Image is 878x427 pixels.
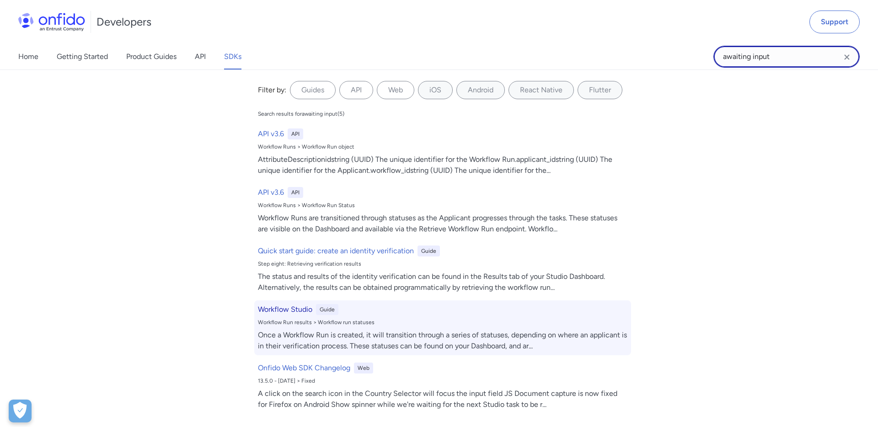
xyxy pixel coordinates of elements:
a: Home [18,44,38,69]
div: A click on the search icon in the Country Selector will focus the input field JS Document capture... [258,388,627,410]
h6: Onfido Web SDK Changelog [258,363,350,374]
img: Onfido Logo [18,13,85,31]
label: React Native [509,81,574,99]
div: Workflow Runs > Workflow Run Status [258,202,627,209]
div: Workflow Runs > Workflow Run object [258,143,627,150]
label: API [339,81,373,99]
div: API [288,187,303,198]
div: 13.5.0 - [DATE] > Fixed [258,377,627,384]
div: Guide [316,304,338,315]
a: Product Guides [126,44,177,69]
label: iOS [418,81,453,99]
input: Onfido search input field [713,46,860,68]
div: AttributeDescriptionidstring (UUID) The unique identifier for the Workflow Run.applicant_idstring... [258,154,627,176]
div: Search results for awaiting input ( 5 ) [258,110,344,117]
a: Onfido Web SDK ChangelogWeb13.5.0 - [DATE] > FixedA click on the search icon in the Country Selec... [254,359,631,414]
h6: Quick start guide: create an identity verification [258,246,414,256]
a: Support [809,11,860,33]
div: API [288,128,303,139]
div: Filter by: [258,85,286,96]
div: Workflow Run results > Workflow run statuses [258,319,627,326]
label: Android [456,81,505,99]
h6: Workflow Studio [258,304,312,315]
a: API v3.6APIWorkflow Runs > Workflow Run StatusWorkflow Runs are transitioned through statuses as ... [254,183,631,238]
a: SDKs [224,44,241,69]
a: API v3.6APIWorkflow Runs > Workflow Run objectAttributeDescriptionidstring (UUID) The unique iden... [254,125,631,180]
label: Flutter [578,81,622,99]
h1: Developers [96,15,151,29]
a: Workflow StudioGuideWorkflow Run results > Workflow run statusesOnce a Workflow Run is created, i... [254,300,631,355]
label: Web [377,81,414,99]
svg: Clear search field button [841,52,852,63]
div: Step eight: Retrieving verification results [258,260,627,267]
div: Cookie Preferences [9,400,32,422]
a: Quick start guide: create an identity verificationGuideStep eight: Retrieving verification result... [254,242,631,297]
a: API [195,44,206,69]
a: Getting Started [57,44,108,69]
div: Once a Workflow Run is created, it will transition through a series of statuses, depending on whe... [258,330,627,352]
label: Guides [290,81,336,99]
div: Guide [418,246,440,256]
h6: API v3.6 [258,187,284,198]
div: Web [354,363,373,374]
div: Workflow Runs are transitioned through statuses as the Applicant progresses through the tasks. Th... [258,213,627,235]
div: The status and results of the identity verification can be found in the Results tab of your Studi... [258,271,627,293]
h6: API v3.6 [258,128,284,139]
button: Open Preferences [9,400,32,422]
